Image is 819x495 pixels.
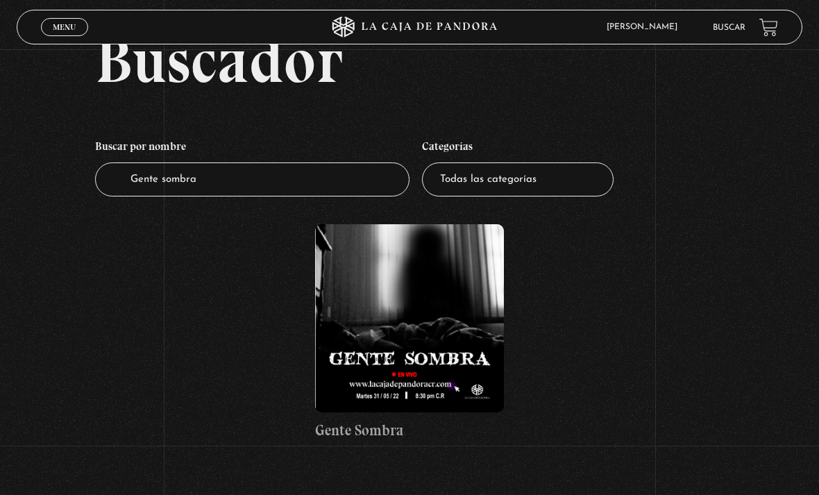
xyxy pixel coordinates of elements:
a: Gente Sombra [315,224,504,442]
span: [PERSON_NAME] [600,23,691,31]
h4: Buscar por nombre [95,133,409,162]
span: Cerrar [49,35,81,44]
a: Buscar [713,24,745,32]
h4: Categorías [422,133,614,162]
span: Menu [53,23,76,31]
h4: Gente Sombra [315,419,504,442]
a: View your shopping cart [759,18,778,37]
h2: Buscador [95,29,803,92]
